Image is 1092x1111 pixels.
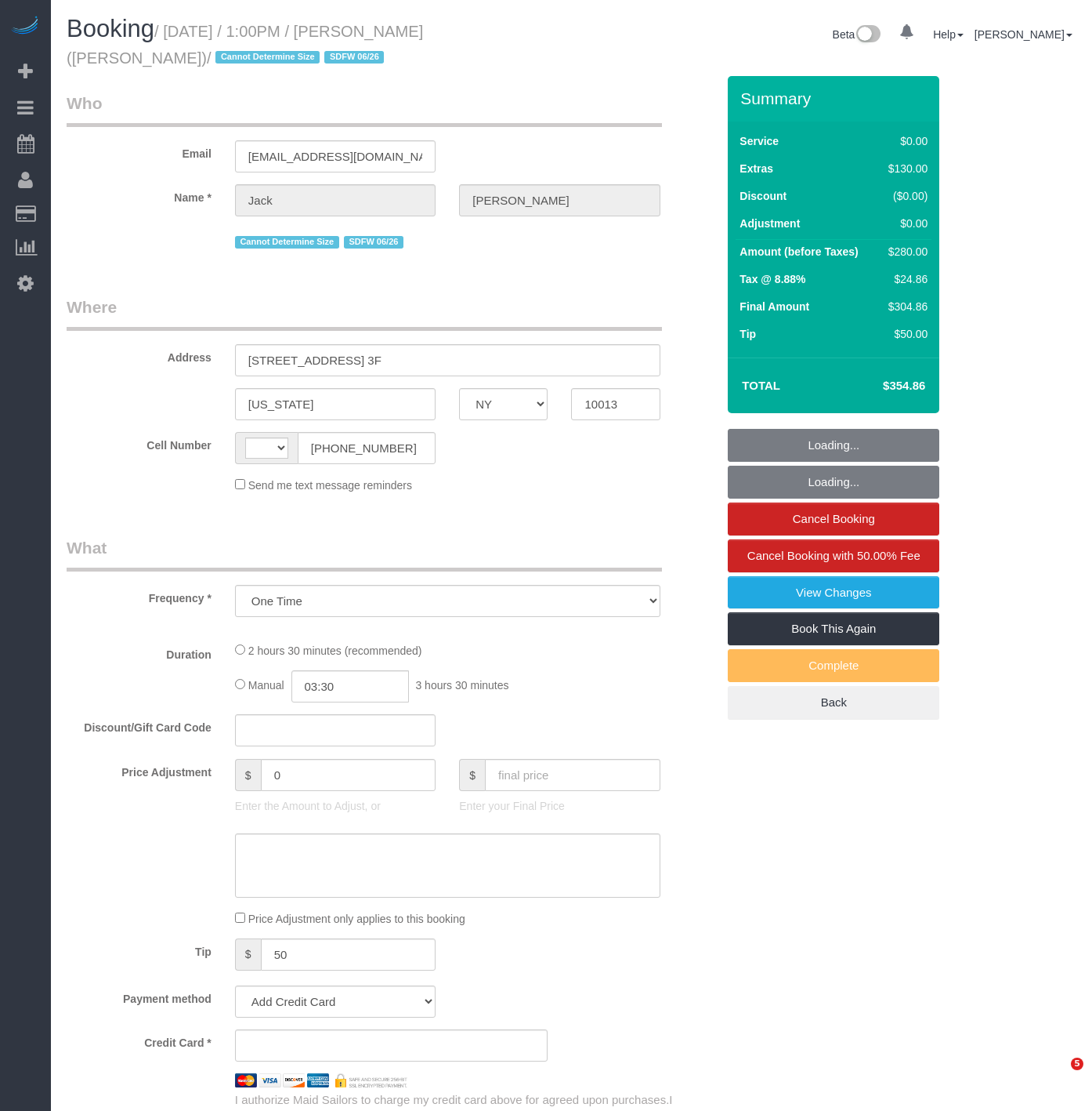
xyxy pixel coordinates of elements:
[882,188,927,204] div: ($0.00)
[235,184,436,216] input: First Name
[933,28,964,41] a: Help
[235,939,261,971] span: $
[55,714,223,735] label: Discount/Gift Card Code
[740,89,931,107] h3: Summary
[739,271,805,287] label: Tax @ 8.88%
[974,28,1072,41] a: [PERSON_NAME]
[55,641,223,663] label: Duration
[55,344,223,365] label: Address
[248,913,465,925] span: Price Adjustment only applies to this booking
[742,379,780,392] strong: Total
[485,759,660,791] input: final price
[728,612,939,645] a: Book This Again
[459,184,660,216] input: Last Name
[882,161,927,176] div: $130.00
[324,51,384,64] span: SDFW 06/26
[882,216,927,231] div: $0.00
[67,296,662,331] legend: Where
[415,679,508,692] span: 3 hours 30 minutes
[235,388,436,420] input: City
[882,133,927,149] div: $0.00
[739,326,756,342] label: Tip
[55,939,223,960] label: Tip
[344,236,403,249] span: SDFW 06/26
[882,299,927,314] div: $304.86
[67,92,662,127] legend: Who
[882,326,927,342] div: $50.00
[298,432,436,464] input: Cell Number
[747,549,920,562] span: Cancel Booking with 50.00% Fee
[223,1073,420,1087] img: credit cards
[55,1029,223,1051] label: Credit Card *
[728,576,939,609] a: View Changes
[882,244,927,260] div: $280.00
[739,188,786,204] label: Discount
[235,140,436,172] input: Email
[55,432,223,453] label: Cell Number
[739,216,800,231] label: Adjustment
[855,25,880,45] img: New interface
[459,798,660,814] p: Enter your Final Price
[235,759,261,791] span: $
[55,759,223,780] label: Price Adjustment
[882,271,927,287] div: $24.86
[248,679,284,692] span: Manual
[55,585,223,606] label: Frequency *
[248,1038,535,1052] iframe: Secure card payment input frame
[248,479,412,492] span: Send me text message reminders
[836,379,925,393] h4: $354.86
[833,28,881,41] a: Beta
[739,244,858,260] label: Amount (before Taxes)
[55,184,223,205] label: Name *
[571,388,660,420] input: Zip Code
[739,161,773,176] label: Extras
[235,798,436,814] p: Enter the Amount to Adjust, or
[1039,1058,1076,1095] iframe: Intercom live chat
[207,49,389,67] span: /
[67,23,423,67] small: / [DATE] / 1:00PM / [PERSON_NAME] ([PERSON_NAME])
[728,503,939,536] a: Cancel Booking
[67,536,662,572] legend: What
[55,140,223,162] label: Email
[728,686,939,719] a: Back
[248,644,422,657] span: 2 hours 30 minutes (recommended)
[728,539,939,572] a: Cancel Booking with 50.00% Fee
[739,133,779,149] label: Service
[215,51,320,64] span: Cannot Determine Size
[235,236,339,249] span: Cannot Determine Size
[55,986,223,1007] label: Payment method
[1071,1058,1083,1070] span: 5
[9,16,41,38] img: Automaid Logo
[459,759,485,791] span: $
[739,299,809,314] label: Final Amount
[67,15,154,42] span: Booking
